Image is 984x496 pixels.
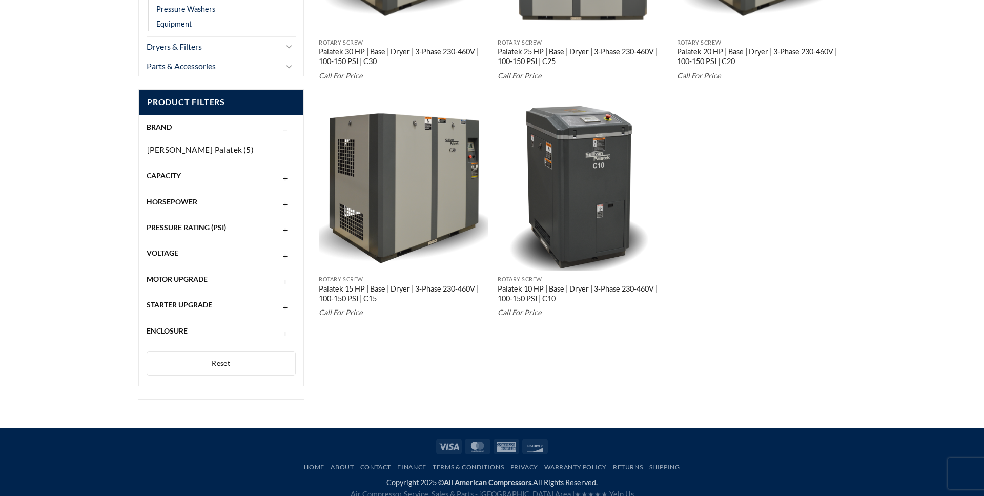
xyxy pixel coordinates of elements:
[147,197,197,206] span: Horsepower
[283,40,296,52] button: Toggle
[677,71,721,80] em: Call For Price
[319,101,488,271] img: Palatek 15 HP | Base | Dryer | 3-Phase 230-460V | 100-150 PSI | C15
[677,39,846,46] p: Rotary Screw
[397,463,426,471] a: Finance
[319,284,488,305] a: Palatek 15 HP | Base | Dryer | 3-Phase 230-460V | 100-150 PSI | C15
[147,275,208,283] span: Motor Upgrade
[147,56,281,76] a: Parts & Accessories
[319,71,363,80] em: Call For Price
[498,308,542,317] em: Call For Price
[147,223,226,232] span: Pressure Rating (PSI)
[147,145,242,154] span: [PERSON_NAME] Palatek
[156,16,192,31] a: Equipment
[498,71,542,80] em: Call For Price
[433,463,504,471] a: Terms & Conditions
[498,101,667,271] img: Palatek 10 HP | Base | Dryer | 3-Phase 230-460V | 100-150 PSI | C10
[156,2,215,16] a: Pressure Washers
[212,359,230,367] span: Reset
[147,37,281,56] a: Dryers & Filters
[331,463,354,471] a: About
[498,284,667,305] a: Palatek 10 HP | Base | Dryer | 3-Phase 230-460V | 100-150 PSI | C10
[510,463,538,471] a: Privacy
[360,463,391,471] a: Contact
[677,47,846,68] a: Palatek 20 HP | Base | Dryer | 3-Phase 230-460V | 100-150 PSI | C20
[147,300,212,309] span: Starter Upgrade
[139,90,303,115] span: Product Filters
[613,463,643,471] a: Returns
[319,276,488,283] p: Rotary Screw
[498,276,667,283] p: Rotary Screw
[147,140,254,160] button: [PERSON_NAME] Palatek(5)
[147,122,172,131] span: Brand
[498,47,667,68] a: Palatek 25 HP | Base | Dryer | 3-Phase 230-460V | 100-150 PSI | C25
[242,144,254,156] span: (5)
[435,437,549,454] div: Payment icons
[319,47,488,68] a: Palatek 30 HP | Base | Dryer | 3-Phase 230-460V | 100-150 PSI | C30
[147,249,178,257] span: Voltage
[498,39,667,46] p: Rotary Screw
[283,60,296,72] button: Toggle
[147,326,188,335] span: Enclosure
[544,463,606,471] a: Warranty Policy
[649,463,680,471] a: Shipping
[444,478,533,487] strong: All American Compressors.
[319,308,363,317] em: Call For Price
[147,171,181,180] span: Capacity
[319,39,488,46] p: Rotary Screw
[147,351,296,376] button: Reset
[304,463,324,471] a: Home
